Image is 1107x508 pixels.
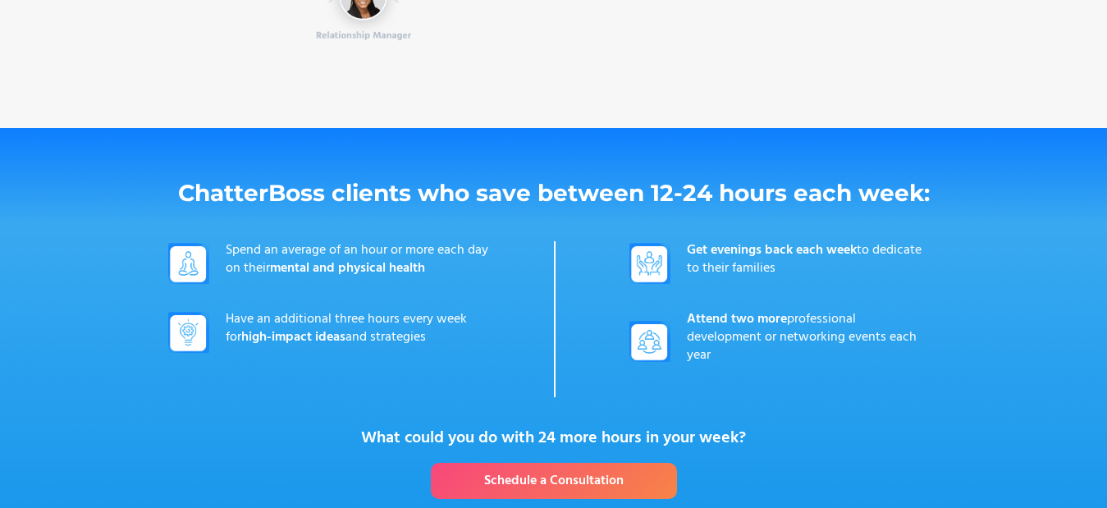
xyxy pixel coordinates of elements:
p: Have an additional three hours every week for and strategies [226,310,488,346]
strong: Attend two more [687,309,787,330]
strong: high-impact ideas [241,327,345,348]
strong: ChatterBoss clients who save between 12-24 hours each week: [178,179,930,207]
p: Spend an average of an hour or more each day on their [226,241,488,277]
a: Schedule a Consultation [431,463,677,499]
strong: What could you do with 24 more hours in your week? [361,425,746,451]
strong: mental and physical health [270,258,425,279]
p: professional development or networking events each year [687,310,923,364]
p: to dedicate to their families [687,241,923,277]
strong: Get evenings back each week [687,240,857,261]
